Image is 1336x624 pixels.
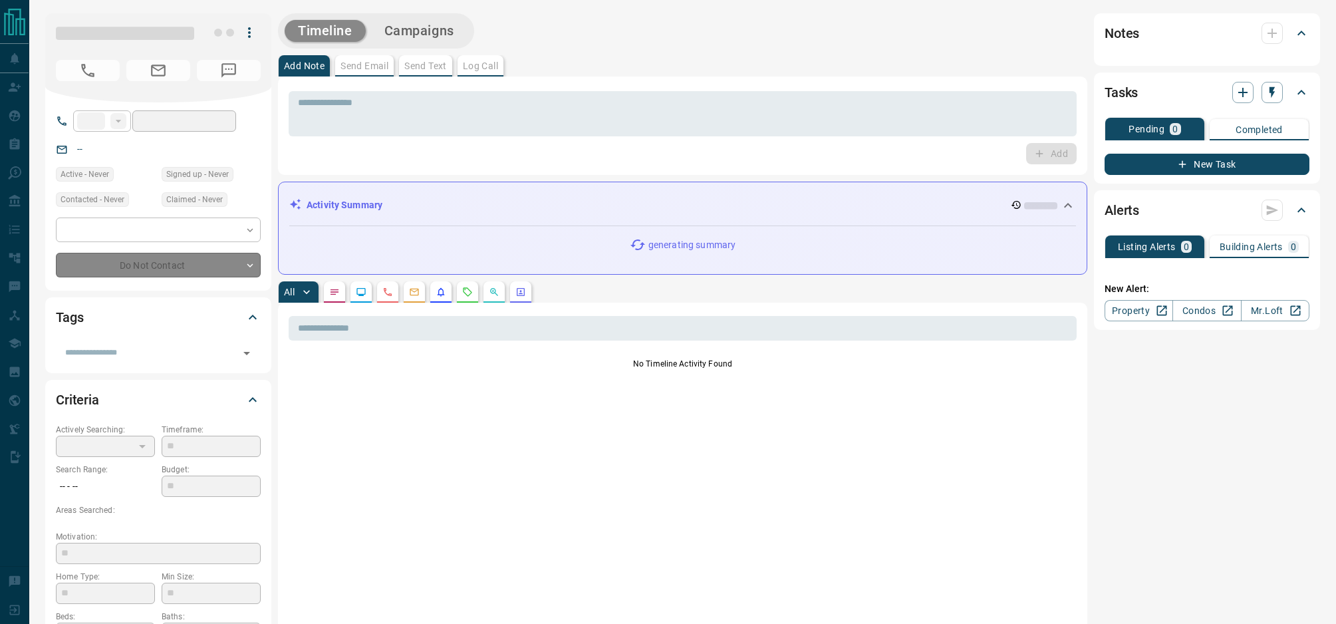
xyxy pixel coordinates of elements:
p: Pending [1129,124,1164,134]
div: Notes [1105,17,1309,49]
span: Signed up - Never [166,168,229,181]
a: Mr.Loft [1241,300,1309,321]
svg: Notes [329,287,340,297]
h2: Alerts [1105,200,1139,221]
div: Alerts [1105,194,1309,226]
div: Activity Summary [289,193,1076,218]
a: Property [1105,300,1173,321]
p: 0 [1172,124,1178,134]
p: Actively Searching: [56,424,155,436]
p: Beds: [56,611,155,623]
a: Condos [1172,300,1241,321]
svg: Opportunities [489,287,499,297]
svg: Calls [382,287,393,297]
p: Search Range: [56,464,155,476]
h2: Tags [56,307,83,328]
h2: Criteria [56,389,99,410]
svg: Lead Browsing Activity [356,287,366,297]
p: Min Size: [162,571,261,583]
div: Criteria [56,384,261,416]
p: Add Note [284,61,325,71]
button: Campaigns [371,20,468,42]
div: Tasks [1105,77,1309,108]
p: New Alert: [1105,282,1309,296]
p: 0 [1291,242,1296,251]
p: Budget: [162,464,261,476]
div: Do Not Contact [56,253,261,277]
button: New Task [1105,154,1309,175]
p: Completed [1236,125,1283,134]
p: Activity Summary [307,198,382,212]
p: 0 [1184,242,1189,251]
div: Tags [56,301,261,333]
span: Claimed - Never [166,193,223,206]
p: Baths: [162,611,261,623]
p: Timeframe: [162,424,261,436]
p: No Timeline Activity Found [289,358,1077,370]
svg: Emails [409,287,420,297]
h2: Notes [1105,23,1139,44]
p: Listing Alerts [1118,242,1176,251]
svg: Agent Actions [515,287,526,297]
span: No Number [56,60,120,81]
span: No Number [197,60,261,81]
svg: Requests [462,287,473,297]
a: -- [77,144,82,154]
button: Open [237,344,256,363]
span: Active - Never [61,168,109,181]
h2: Tasks [1105,82,1138,103]
p: Building Alerts [1220,242,1283,251]
button: Timeline [285,20,366,42]
p: All [284,287,295,297]
p: -- - -- [56,476,155,498]
p: generating summary [648,238,735,252]
p: Areas Searched: [56,504,261,516]
span: Contacted - Never [61,193,124,206]
span: No Email [126,60,190,81]
p: Motivation: [56,531,261,543]
svg: Listing Alerts [436,287,446,297]
p: Home Type: [56,571,155,583]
